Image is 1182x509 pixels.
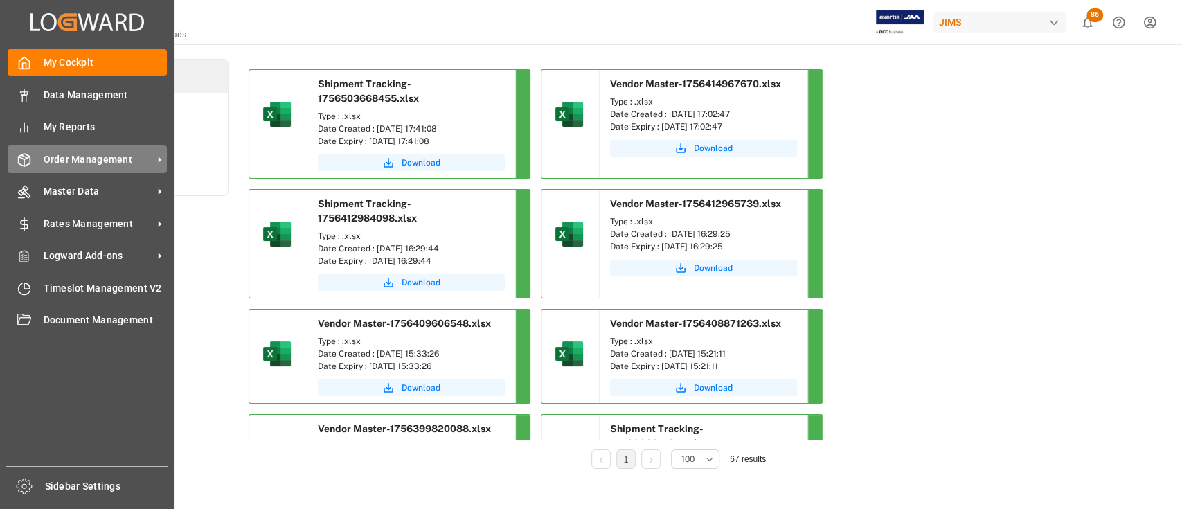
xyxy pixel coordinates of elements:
div: Date Created : [DATE] 15:21:11 [610,348,797,360]
span: Shipment Tracking-1756503668455.xlsx [318,78,419,104]
a: My Reports [8,114,167,141]
button: Help Center [1103,7,1134,38]
span: Vendor Master-1756412965739.xlsx [610,198,781,209]
div: Date Created : [DATE] 17:41:08 [318,123,505,135]
span: Download [694,382,733,394]
span: Shipment Tracking-1756326351377.xlsx [610,423,708,449]
button: Download [318,379,505,396]
div: Date Expiry : [DATE] 17:02:47 [610,120,797,133]
img: microsoft-excel-2019--v1.png [553,217,586,251]
button: Download [610,140,797,157]
span: Vendor Master-1756409606548.xlsx [318,318,491,329]
div: Date Expiry : [DATE] 15:33:26 [318,360,505,373]
span: Document Management [44,313,168,328]
img: microsoft-excel-2019--v1.png [553,337,586,370]
a: Data Management [8,81,167,108]
a: Document Management [8,307,167,334]
button: Download [318,274,505,291]
span: Logward Add-ons [44,249,153,263]
span: Sidebar Settings [45,479,169,494]
span: Download [402,276,440,289]
button: Download [610,260,797,276]
span: Shipment Tracking-1756412984098.xlsx [318,198,417,224]
button: show 86 new notifications [1072,7,1103,38]
div: Type : .xlsx [318,230,505,242]
img: microsoft-excel-2019--v1.png [260,98,294,131]
span: Vendor Master-1756408871263.xlsx [610,318,781,329]
span: Download [694,142,733,154]
span: Rates Management [44,217,153,231]
span: Download [694,262,733,274]
a: 1 [624,455,629,465]
span: Master Data [44,184,153,199]
div: Date Expiry : [DATE] 16:29:25 [610,240,797,253]
span: 67 results [730,454,766,464]
span: Timeslot Management V2 [44,281,168,296]
li: Previous Page [591,449,611,469]
img: Exertis%20JAM%20-%20Email%20Logo.jpg_1722504956.jpg [876,10,924,35]
span: 100 [681,453,695,465]
div: Date Expiry : [DATE] 15:21:11 [610,360,797,373]
div: Type : .xlsx [318,110,505,123]
img: microsoft-excel-2019--v1.png [260,217,294,251]
span: My Reports [44,120,168,134]
a: My Cockpit [8,49,167,76]
li: Next Page [641,449,661,469]
button: open menu [671,449,719,469]
span: My Cockpit [44,55,168,70]
div: Date Expiry : [DATE] 16:29:44 [318,255,505,267]
div: Date Created : [DATE] 17:02:47 [610,108,797,120]
li: 1 [616,449,636,469]
div: Type : .xlsx [318,335,505,348]
div: Date Expiry : [DATE] 17:41:08 [318,135,505,148]
span: Order Management [44,152,153,167]
span: Vendor Master-1756414967670.xlsx [610,78,781,89]
span: 86 [1086,8,1103,22]
img: microsoft-excel-2019--v1.png [260,337,294,370]
button: JIMS [933,9,1072,35]
div: Date Created : [DATE] 16:29:44 [318,242,505,255]
div: Type : .xlsx [610,335,797,348]
button: Download [610,379,797,396]
img: microsoft-excel-2019--v1.png [553,98,586,131]
span: Vendor Master-1756399820088.xlsx [318,423,491,434]
div: Type : .xlsx [610,96,797,108]
span: Data Management [44,88,168,102]
a: Timeslot Management V2 [8,274,167,301]
div: Date Created : [DATE] 15:33:26 [318,348,505,360]
div: Date Created : [DATE] 16:29:25 [610,228,797,240]
div: JIMS [933,12,1066,33]
span: Download [402,382,440,394]
div: Type : .xlsx [610,215,797,228]
button: Download [318,154,505,171]
span: Download [402,157,440,169]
